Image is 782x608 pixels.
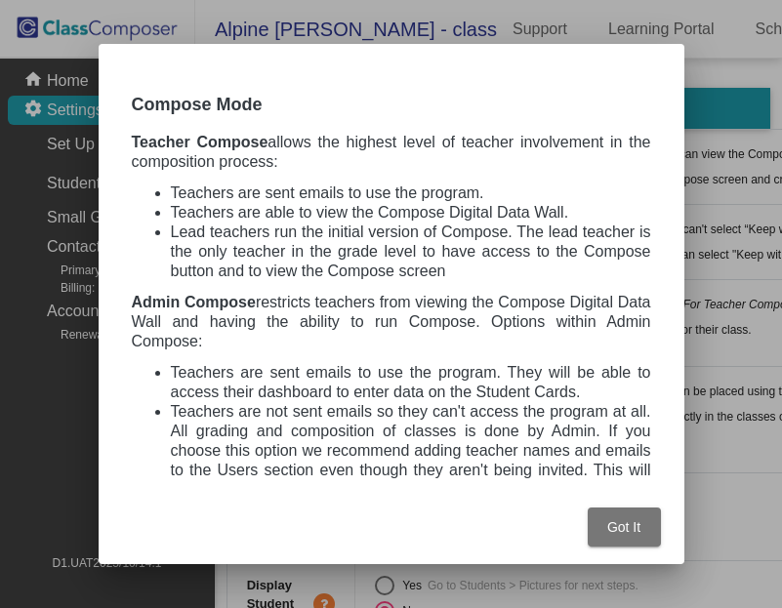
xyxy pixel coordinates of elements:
[132,294,256,310] b: Admin Compose
[171,183,651,203] li: Teachers are sent emails to use the program.
[171,402,651,500] li: Teachers are not sent emails so they can't access the program at all. All grading and composition...
[132,293,651,351] p: restricts teachers from viewing the Compose Digital Data Wall and having the ability to run Compo...
[171,223,651,281] li: Lead teachers run the initial version of Compose. The lead teacher is the only teacher in the gra...
[171,363,651,402] li: Teachers are sent emails to use the program. They will be able to access their dashboard to enter...
[171,203,651,223] li: Teachers are able to view the Compose Digital Data Wall.
[132,133,651,172] p: allows the highest level of teacher involvement in the composition process:
[132,134,268,150] b: Teacher Compose
[132,95,263,114] strong: Compose Mode
[588,507,661,547] button: Got It
[607,519,640,535] span: Got It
